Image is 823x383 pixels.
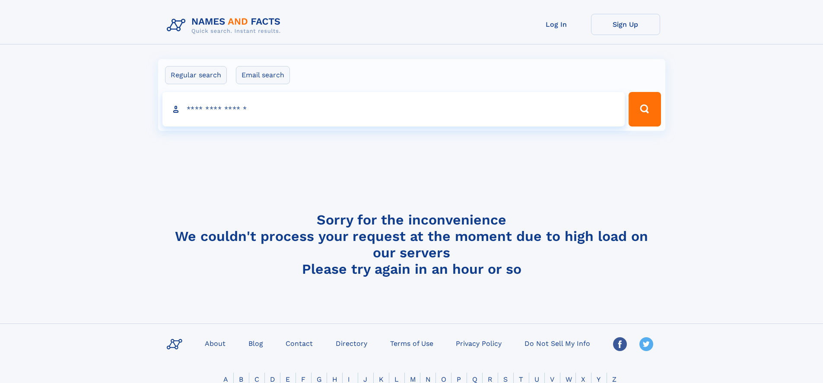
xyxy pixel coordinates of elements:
img: Logo Names and Facts [163,14,288,37]
a: Directory [332,337,371,349]
button: Search Button [629,92,661,127]
input: search input [162,92,625,127]
h4: Sorry for the inconvenience We couldn't process your request at the moment due to high load on ou... [163,212,660,277]
img: Twitter [639,337,653,351]
a: Contact [282,337,316,349]
a: Terms of Use [387,337,437,349]
label: Email search [236,66,290,84]
a: Privacy Policy [452,337,505,349]
a: Do Not Sell My Info [521,337,594,349]
label: Regular search [165,66,227,84]
a: Log In [522,14,591,35]
img: Facebook [613,337,627,351]
a: Sign Up [591,14,660,35]
a: Blog [245,337,267,349]
a: About [201,337,229,349]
